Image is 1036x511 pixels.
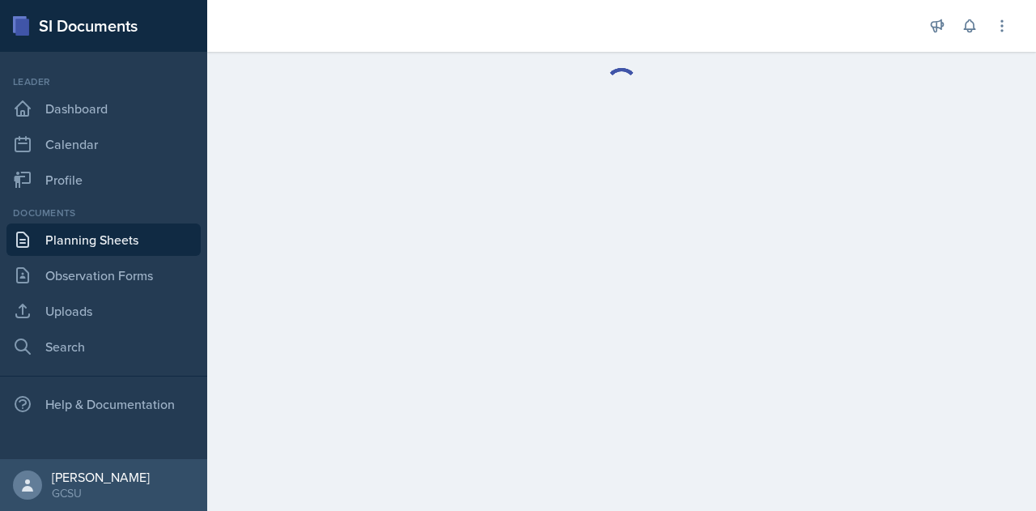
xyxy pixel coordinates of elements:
a: Calendar [6,128,201,160]
a: Planning Sheets [6,224,201,256]
div: Leader [6,75,201,89]
a: Observation Forms [6,259,201,292]
div: [PERSON_NAME] [52,469,150,485]
a: Search [6,330,201,363]
a: Profile [6,164,201,196]
div: Documents [6,206,201,220]
a: Uploads [6,295,201,327]
div: Help & Documentation [6,388,201,420]
a: Dashboard [6,92,201,125]
div: GCSU [52,485,150,501]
